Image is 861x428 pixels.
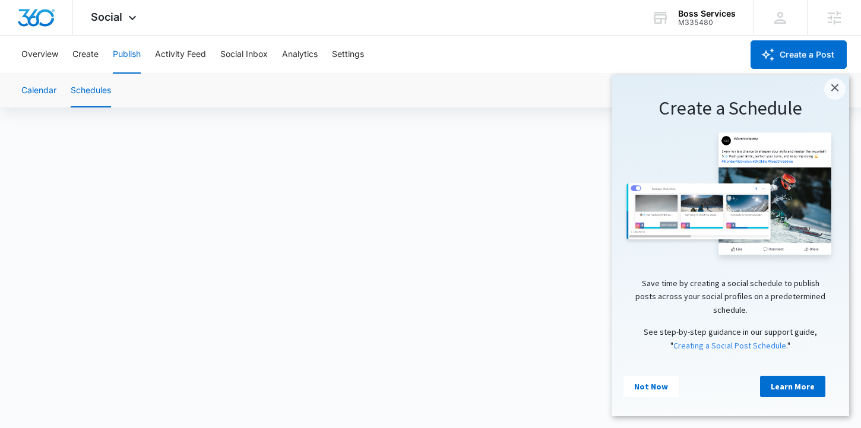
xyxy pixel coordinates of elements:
[72,36,99,74] button: Create
[332,36,364,74] button: Settings
[12,251,226,277] p: See step-by-step guidance in our support guide, " ."
[62,265,175,276] a: Creating a Social Post Schedule
[12,21,226,46] h1: Create a Schedule
[213,4,234,25] a: Close modal
[678,9,736,18] div: account name
[282,36,318,74] button: Analytics
[12,202,226,242] p: Save time by creating a social schedule to publish posts across your social profiles on a predete...
[113,36,141,74] button: Publish
[21,74,56,107] button: Calendar
[148,301,214,322] a: Learn More
[751,40,847,69] button: Create a Post
[71,74,111,107] button: Schedules
[678,18,736,27] div: account id
[21,36,58,74] button: Overview
[12,301,67,322] a: Not Now
[91,11,122,23] span: Social
[220,36,268,74] button: Social Inbox
[155,36,206,74] button: Activity Feed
